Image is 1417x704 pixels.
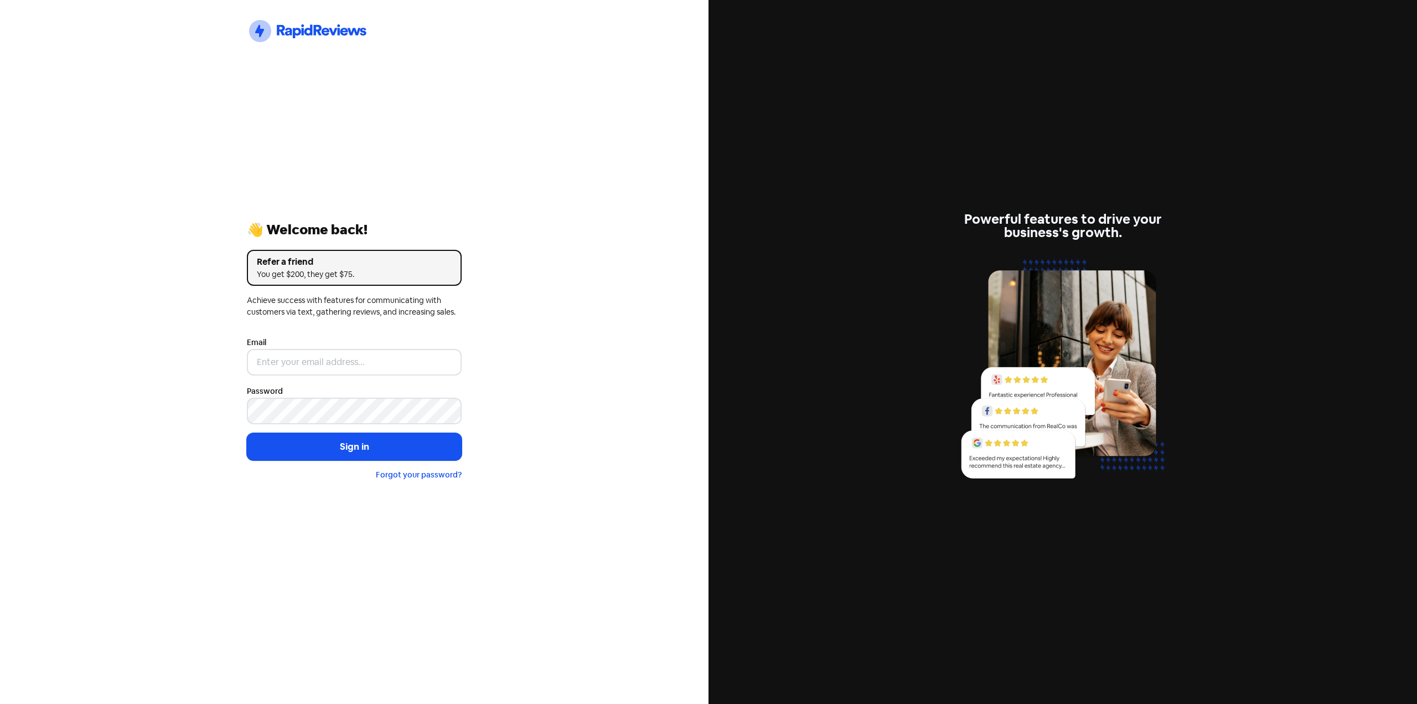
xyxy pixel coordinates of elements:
[257,255,452,269] div: Refer a friend
[247,349,462,376] input: Enter your email address...
[247,386,283,397] label: Password
[247,295,462,318] div: Achieve success with features for communicating with customers via text, gathering reviews, and i...
[247,433,462,461] button: Sign in
[376,470,462,480] a: Forgot your password?
[257,269,452,280] div: You get $200, they get $75.
[247,337,266,348] label: Email
[955,213,1170,239] div: Powerful features to drive your business's growth.
[247,223,462,237] div: 👋 Welcome back!
[955,253,1170,491] img: reviews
